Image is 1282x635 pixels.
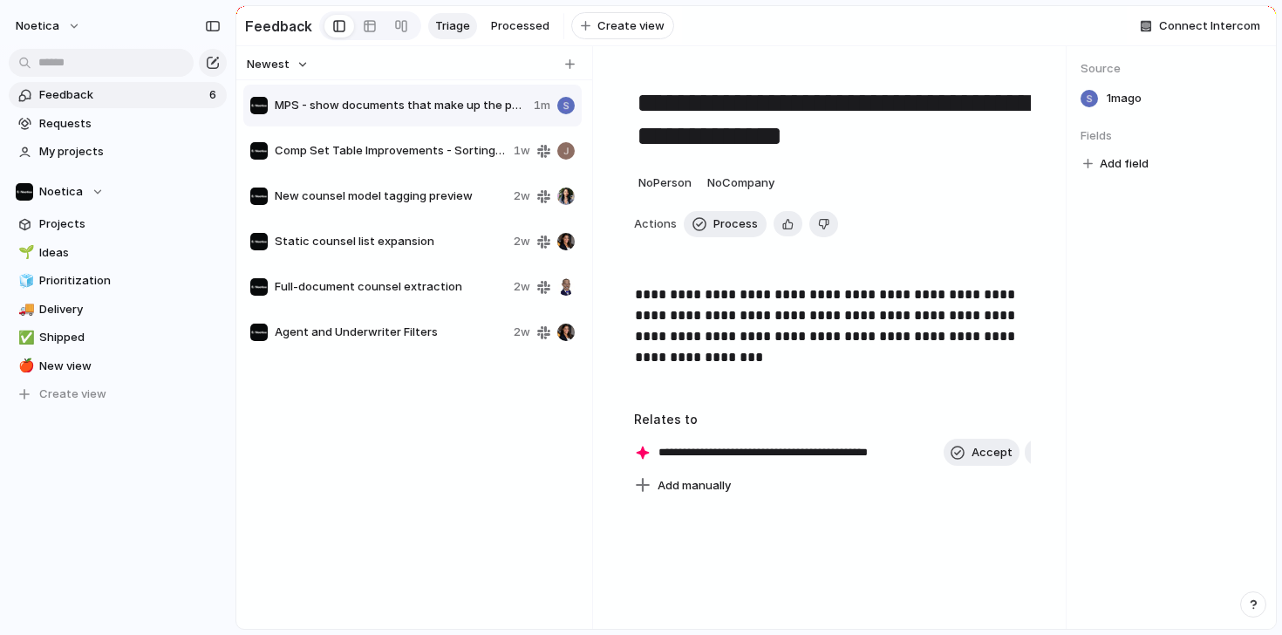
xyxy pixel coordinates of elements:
span: Create view [39,386,106,403]
span: Connect Intercom [1159,17,1260,35]
span: 1m ago [1107,90,1142,107]
span: No Company [707,175,774,189]
span: Noetica [39,183,83,201]
span: New view [39,358,221,375]
span: Add field [1100,155,1149,173]
button: Add manually [628,474,738,498]
button: Newest [244,53,311,76]
span: Requests [39,115,221,133]
span: 2w [514,188,530,205]
a: 🚚Delivery [9,297,227,323]
span: Add manually [658,477,731,495]
button: Noetica [8,12,90,40]
a: My projects [9,139,227,165]
button: Process [684,211,767,237]
span: Shipped [39,329,221,346]
button: Delete [809,211,838,237]
span: Processed [491,17,549,35]
button: 🧊 [16,272,33,290]
span: Source [1081,60,1262,78]
h2: Feedback [245,16,312,37]
a: 🧊Prioritization [9,268,227,294]
button: 🍎 [16,358,33,375]
button: 🚚 [16,301,33,318]
span: Accept [972,444,1013,461]
div: 🌱 [18,242,31,263]
h3: Relates to [634,410,1031,428]
button: ✅ [16,329,33,346]
span: 2w [514,233,530,250]
a: Feedback6 [9,82,227,108]
a: 🍎New view [9,353,227,379]
a: Requests [9,111,227,137]
div: 🧊 [18,271,31,291]
span: No Person [638,175,692,189]
span: 1m [534,97,550,114]
span: Noetica [16,17,59,35]
span: Agent and Underwriter Filters [275,324,507,341]
span: 1w [514,142,530,160]
button: NoCompany [703,169,779,197]
a: Projects [9,211,227,237]
div: 🍎 [18,356,31,376]
span: 6 [209,86,220,104]
span: Static counsel list expansion [275,233,507,250]
span: Comp Set Table Improvements - Sorting / Filters [275,142,507,160]
div: 🚚 [18,299,31,319]
span: 2w [514,324,530,341]
button: NoPerson [634,169,696,197]
button: Connect Intercom [1133,13,1267,39]
span: Ideas [39,244,221,262]
a: 🌱Ideas [9,240,227,266]
span: Actions [634,215,677,233]
button: Create view [571,12,674,40]
a: Processed [484,13,556,39]
span: Triage [435,17,470,35]
a: Triage [428,13,477,39]
span: Delivery [39,301,221,318]
span: MPS - show documents that make up the percentage [275,97,527,114]
span: Fields [1081,127,1262,145]
div: ✅ [18,328,31,348]
button: 🌱 [16,244,33,262]
span: My projects [39,143,221,160]
span: Feedback [39,86,204,104]
button: Create view [9,381,227,407]
button: Noetica [9,179,227,205]
span: Process [713,215,758,233]
span: 2w [514,278,530,296]
span: New counsel model tagging preview [275,188,507,205]
span: Full-document counsel extraction [275,278,507,296]
span: Prioritization [39,272,221,290]
span: Projects [39,215,221,233]
span: Create view [597,17,665,35]
button: Add field [1081,153,1151,175]
span: Newest [247,56,290,73]
button: Accept [944,439,1019,467]
a: ✅Shipped [9,324,227,351]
